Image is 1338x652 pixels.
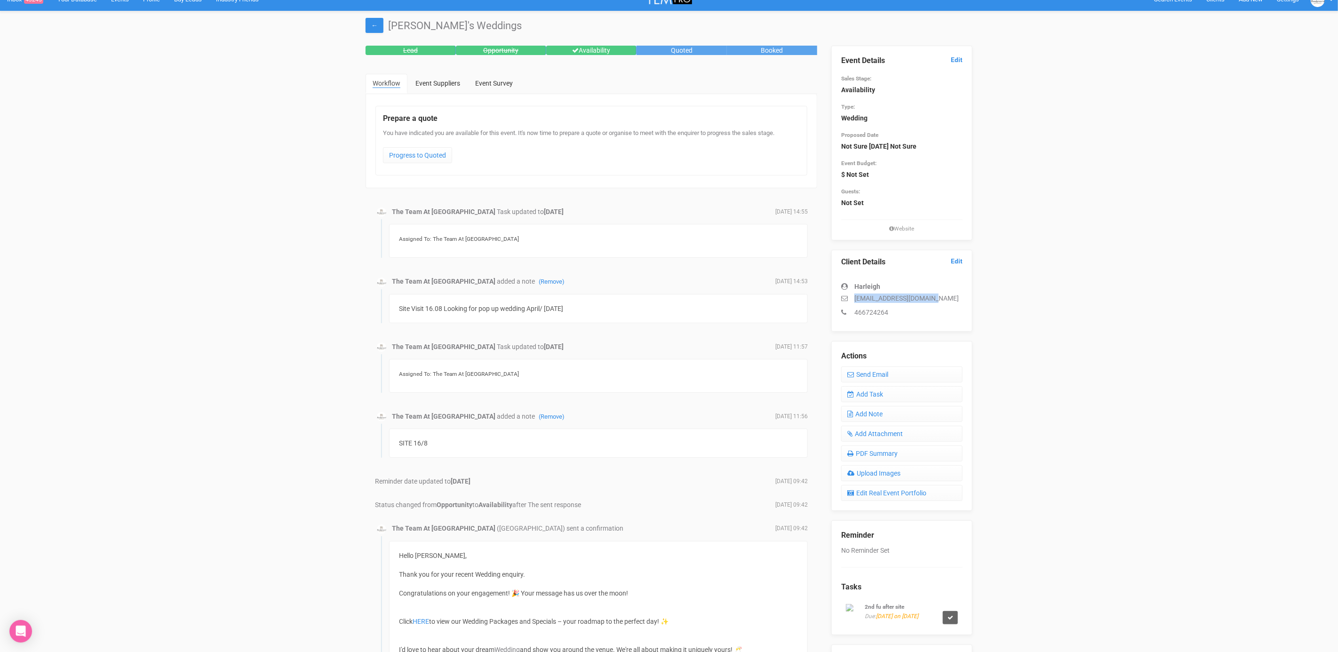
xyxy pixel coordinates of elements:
[468,74,520,93] a: Event Survey
[377,278,386,287] img: BGLogo.jpg
[377,525,386,534] img: BGLogo.jpg
[497,208,564,215] span: Task updated to
[392,278,495,285] strong: The Team At [GEOGRAPHIC_DATA]
[399,236,519,242] small: Assigned To: The Team At [GEOGRAPHIC_DATA]
[841,114,868,122] strong: Wedding
[841,225,963,233] small: Website
[366,74,407,94] a: Workflow
[413,618,429,625] a: HERE
[775,501,808,509] span: [DATE] 09:42
[437,501,472,509] strong: Opportunity
[841,56,963,66] legend: Event Details
[392,208,495,215] strong: The Team At [GEOGRAPHIC_DATA]
[841,188,860,195] small: Guests:
[366,18,383,33] a: ←
[399,618,413,625] span: Click
[375,501,581,509] span: Status changed from to after The sent response
[9,620,32,643] div: Open Intercom Messenger
[775,343,808,351] span: [DATE] 11:57
[383,129,800,168] div: You have indicated you are available for this event. It's now time to prepare a quote or organise...
[876,613,918,620] span: [DATE] on [DATE]
[377,207,386,217] img: BGLogo.jpg
[841,351,963,362] legend: Actions
[392,525,495,532] strong: The Team At [GEOGRAPHIC_DATA]
[775,525,808,533] span: [DATE] 09:42
[399,589,628,597] span: Congratulations on your engagement! 🎉 Your message has us over the moon!
[478,501,512,509] strong: Availability
[841,199,864,207] strong: Not Set
[841,132,878,138] small: Proposed Date
[841,386,963,402] a: Add Task
[399,551,798,598] div: Hello [PERSON_NAME], Thank you for your recent Wedding enquiry.
[951,257,963,266] a: Edit
[775,278,808,286] span: [DATE] 14:53
[377,342,386,352] img: BGLogo.jpg
[546,46,637,55] div: Availability
[841,86,875,94] strong: Availability
[951,56,963,64] a: Edit
[841,308,963,317] p: 466724264
[383,113,800,124] legend: Prepare a quote
[539,278,565,285] a: (Remove)
[841,143,916,150] strong: Not Sure [DATE] Not Sure
[846,604,860,612] img: watch.png
[841,485,963,501] a: Edit Real Event Portfolio
[366,20,972,32] h1: [PERSON_NAME]'s Weddings
[841,366,963,382] a: Send Email
[841,521,963,626] div: No Reminder Set
[389,294,808,323] div: Site Visit 16.08 Looking for pop up wedding April/ [DATE]
[497,413,565,420] span: added a note
[497,525,623,532] span: ([GEOGRAPHIC_DATA]) sent a confirmation
[841,257,963,268] legend: Client Details
[775,477,808,485] span: [DATE] 09:42
[544,343,564,350] b: [DATE]
[841,294,963,303] p: [EMAIL_ADDRESS][DOMAIN_NAME]
[841,426,963,442] a: Add Attachment
[392,343,495,350] strong: The Team At [GEOGRAPHIC_DATA]
[841,465,963,481] a: Upload Images
[841,103,855,110] small: Type:
[497,278,565,285] span: added a note
[539,413,565,420] a: (Remove)
[637,46,727,55] div: Quoted
[451,477,470,485] b: [DATE]
[375,477,470,485] span: Reminder date updated to
[377,412,386,421] img: BGLogo.jpg
[841,445,963,461] a: PDF Summary
[383,147,452,163] a: Progress to Quoted
[727,46,817,55] div: Booked
[854,283,880,290] strong: Harleigh
[456,46,546,55] div: Opportunity
[841,160,876,167] small: Event Budget:
[497,343,564,350] span: Task updated to
[399,371,519,377] small: Assigned To: The Team At [GEOGRAPHIC_DATA]
[865,613,918,620] em: Due:
[775,208,808,216] span: [DATE] 14:55
[865,604,904,610] small: 2nd fu after site
[366,46,456,55] div: Lead
[841,582,963,593] legend: Tasks
[841,406,963,422] a: Add Note
[841,530,963,541] legend: Reminder
[841,75,871,82] small: Sales Stage:
[429,618,669,625] span: to view our Wedding Packages and Specials – your roadmap to the perfect day! ✨
[544,208,564,215] b: [DATE]
[392,413,495,420] strong: The Team At [GEOGRAPHIC_DATA]
[775,413,808,421] span: [DATE] 11:56
[841,171,869,178] strong: $ Not Set
[408,74,467,93] a: Event Suppliers
[389,429,808,458] div: SITE 16/8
